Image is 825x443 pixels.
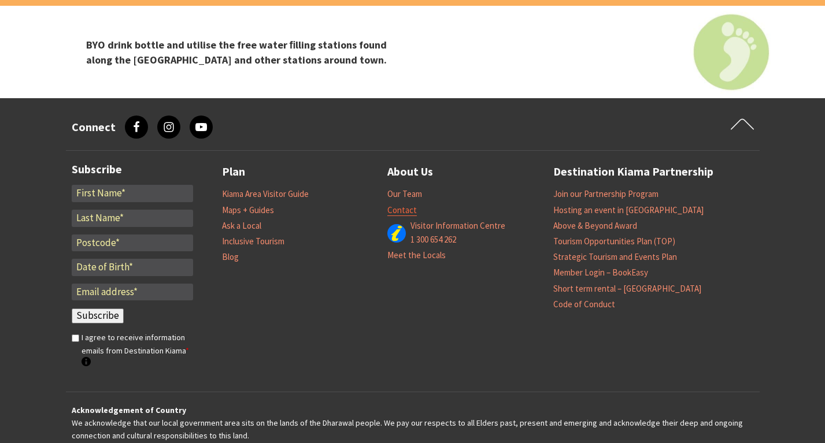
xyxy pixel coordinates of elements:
a: Tourism Opportunities Plan (TOP) [553,236,675,247]
a: Strategic Tourism and Events Plan [553,251,677,263]
a: Kiama Area Visitor Guide [222,188,309,200]
label: I agree to receive information emails from Destination Kiama [82,331,193,370]
a: Visitor Information Centre [410,220,505,232]
input: Subscribe [72,308,124,323]
input: Date of Birth* [72,259,193,276]
a: Member Login – BookEasy [553,267,648,278]
a: Join our Partnership Program [553,188,658,200]
p: We acknowledge that our local government area sits on the lands of the Dharawal people. We pay ou... [72,404,754,442]
a: Our Team [387,188,422,200]
a: Above & Beyond Award [553,220,637,232]
strong: Acknowledgement of Country [72,405,186,415]
a: Contact [387,204,417,216]
a: Destination Kiama Partnership [553,162,713,181]
a: Inclusive Tourism [222,236,284,247]
a: About Us [387,162,433,181]
h3: Subscribe [72,162,193,176]
input: Email address* [72,284,193,301]
a: Short term rental – [GEOGRAPHIC_DATA] Code of Conduct [553,283,701,310]
a: Hosting an event in [GEOGRAPHIC_DATA] [553,204,704,216]
input: Last Name* [72,210,193,227]
a: Maps + Guides [222,204,274,216]
h3: Connect [72,120,116,134]
input: First Name* [72,185,193,202]
strong: BYO drink bottle and utilise the free water ﬁlling stations found along the [GEOGRAPHIC_DATA] and... [86,38,387,66]
a: Ask a Local [222,220,261,232]
a: Blog [222,251,239,263]
a: 1 300 654 262 [410,234,456,245]
a: Meet the Locals [387,250,446,261]
a: Plan [222,162,245,181]
input: Postcode* [72,234,193,252]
